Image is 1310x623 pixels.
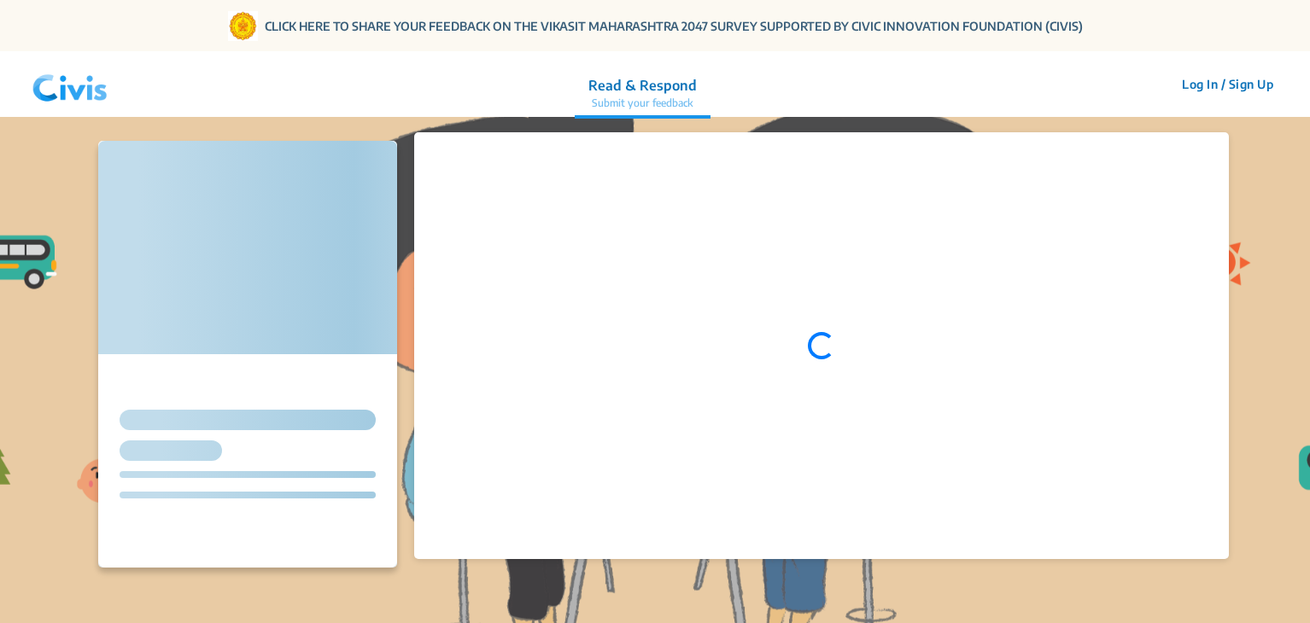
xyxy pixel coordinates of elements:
[588,75,697,96] p: Read & Respond
[228,11,258,41] img: Gom Logo
[1171,71,1284,97] button: Log In / Sign Up
[588,96,697,111] p: Submit your feedback
[265,17,1083,35] a: CLICK HERE TO SHARE YOUR FEEDBACK ON THE VIKASIT MAHARASHTRA 2047 SURVEY SUPPORTED BY CIVIC INNOV...
[26,59,114,110] img: navlogo.png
